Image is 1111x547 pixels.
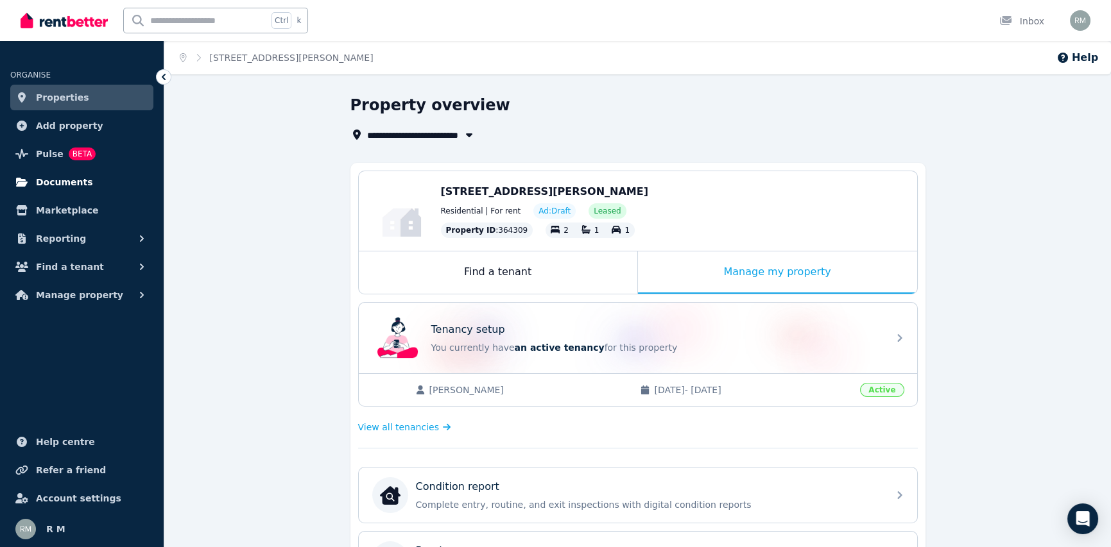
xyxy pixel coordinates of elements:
[10,429,153,455] a: Help centre
[654,383,852,396] span: [DATE] - [DATE]
[564,226,569,235] span: 2
[10,457,153,483] a: Refer a friend
[431,341,881,354] p: You currently have for this property
[515,342,605,353] span: an active tenancy
[1070,10,1090,31] img: R M
[46,521,65,537] span: R M
[271,12,291,29] span: Ctrl
[380,485,400,505] img: Condition report
[36,118,103,133] span: Add property
[10,169,153,195] a: Documents
[36,90,89,105] span: Properties
[36,146,64,162] span: Pulse
[21,11,108,30] img: RentBetter
[36,203,98,218] span: Marketplace
[999,15,1044,28] div: Inbox
[594,226,599,235] span: 1
[359,467,917,523] a: Condition reportCondition reportComplete entry, routine, and exit inspections with digital condit...
[359,251,637,294] div: Find a tenant
[10,113,153,139] a: Add property
[164,41,389,74] nav: Breadcrumb
[36,434,95,450] span: Help centre
[431,322,505,337] p: Tenancy setup
[624,226,630,235] span: 1
[446,225,496,235] span: Property ID
[210,53,374,63] a: [STREET_ADDRESS][PERSON_NAME]
[377,317,418,358] img: Tenancy setup
[416,498,881,511] p: Complete entry, routine, and exit inspections with digital condition reports
[10,485,153,511] a: Account settings
[1056,50,1098,65] button: Help
[36,287,123,303] span: Manage property
[860,383,904,397] span: Active
[350,95,510,115] h1: Property overview
[36,231,86,246] span: Reporting
[10,71,51,80] span: ORGANISE
[538,206,571,216] span: Ad: Draft
[10,282,153,308] button: Manage property
[441,185,648,198] span: [STREET_ADDRESS][PERSON_NAME]
[297,15,301,26] span: k
[358,421,439,433] span: View all tenancies
[36,174,93,190] span: Documents
[441,206,521,216] span: Residential | For rent
[10,85,153,110] a: Properties
[638,251,917,294] div: Manage my property
[69,147,96,160] span: BETA
[429,383,628,396] span: [PERSON_NAME]
[594,206,621,216] span: Leased
[15,519,36,539] img: R M
[441,223,533,238] div: : 364309
[36,491,121,506] span: Account settings
[36,462,106,478] span: Refer a friend
[10,141,153,167] a: PulseBETA
[10,198,153,223] a: Marketplace
[1067,503,1098,534] div: Open Intercom Messenger
[10,254,153,280] button: Find a tenant
[359,303,917,373] a: Tenancy setupTenancy setupYou currently havean active tenancyfor this property
[416,479,499,494] p: Condition report
[36,259,104,274] span: Find a tenant
[10,226,153,251] button: Reporting
[358,421,451,433] a: View all tenancies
